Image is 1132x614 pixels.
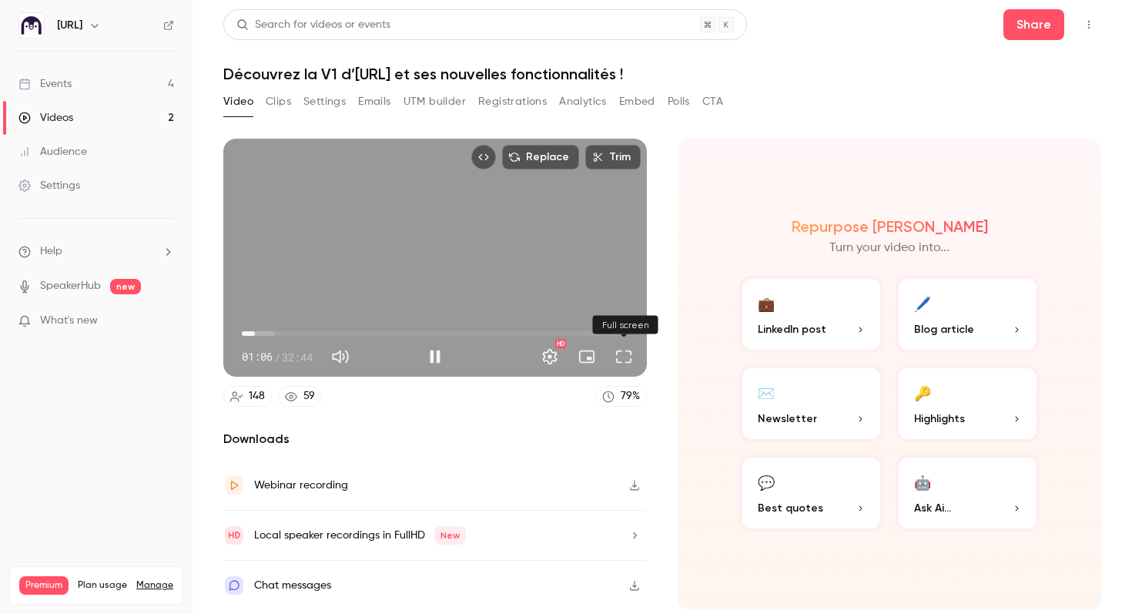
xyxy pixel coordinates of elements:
[896,365,1040,442] button: 🔑Highlights
[1077,12,1101,37] button: Top Bar Actions
[914,291,931,315] div: 🖊️
[18,76,72,92] div: Events
[914,411,965,427] span: Highlights
[758,470,775,494] div: 💬
[914,470,931,494] div: 🤖
[585,145,641,169] button: Trim
[619,89,655,114] button: Embed
[274,349,280,365] span: /
[278,386,322,407] a: 59
[478,89,547,114] button: Registrations
[404,89,466,114] button: UTM builder
[78,579,127,592] span: Plan usage
[593,316,658,334] div: Full screen
[303,89,346,114] button: Settings
[608,341,639,372] button: Full screen
[739,276,883,353] button: 💼LinkedIn post
[758,411,817,427] span: Newsletter
[19,576,69,595] span: Premium
[18,144,87,159] div: Audience
[136,579,173,592] a: Manage
[358,89,390,114] button: Emails
[829,239,949,257] p: Turn your video into...
[249,388,265,404] div: 148
[434,526,466,545] span: New
[254,526,466,545] div: Local speaker recordings in FullHD
[896,276,1040,353] button: 🖊️Blog article
[242,349,273,365] span: 01:06
[758,291,775,315] div: 💼
[254,576,331,595] div: Chat messages
[471,145,496,169] button: Embed video
[18,110,73,126] div: Videos
[254,476,348,495] div: Webinar recording
[18,178,80,193] div: Settings
[621,388,640,404] div: 79 %
[534,341,565,372] button: Settings
[502,145,579,169] button: Replace
[595,386,647,407] a: 79%
[739,365,883,442] button: ✉️Newsletter
[18,243,174,260] li: help-dropdown-opener
[571,341,602,372] button: Turn on miniplayer
[242,349,313,365] div: 01:06
[223,89,253,114] button: Video
[303,388,315,404] div: 59
[914,381,931,404] div: 🔑
[223,386,272,407] a: 148
[266,89,291,114] button: Clips
[57,18,82,33] h6: [URL]
[325,341,356,372] button: Mute
[758,500,823,516] span: Best quotes
[19,13,44,38] img: Ed.ai
[555,339,566,348] div: HD
[758,321,826,337] span: LinkedIn post
[896,455,1040,532] button: 🤖Ask Ai...
[110,279,141,294] span: new
[702,89,723,114] button: CTA
[40,313,98,329] span: What's new
[223,65,1101,83] h1: Découvrez la V1 d’[URL] et ses nouvelles fonctionnalités !
[758,381,775,404] div: ✉️
[914,500,951,516] span: Ask Ai...
[40,243,62,260] span: Help
[282,349,313,365] span: 32:44
[739,455,883,532] button: 💬Best quotes
[1003,9,1064,40] button: Share
[236,17,390,33] div: Search for videos or events
[559,89,607,114] button: Analytics
[668,89,690,114] button: Polls
[914,321,974,337] span: Blog article
[223,430,647,448] h2: Downloads
[420,341,450,372] button: Pause
[792,217,988,236] h2: Repurpose [PERSON_NAME]
[40,278,101,294] a: SpeakerHub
